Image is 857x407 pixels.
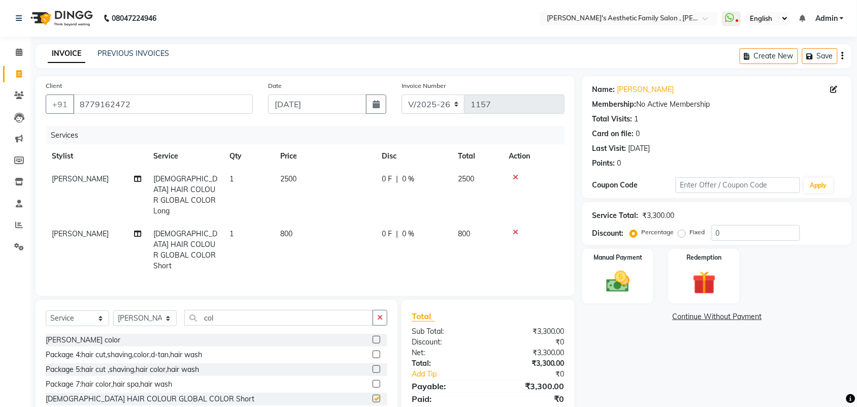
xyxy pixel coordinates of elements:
[46,379,172,390] div: Package 7:hair color,hair spa,hair wash
[26,4,95,33] img: logo
[73,95,253,114] input: Search by Name/Mobile/Email/Code
[643,210,675,221] div: ₹3,300.00
[382,174,392,184] span: 0 F
[685,268,723,297] img: _gift.svg
[592,84,615,95] div: Name:
[636,129,640,139] div: 0
[592,99,637,110] div: Membership:
[402,81,446,90] label: Invoice Number
[815,13,838,24] span: Admin
[687,253,722,262] label: Redemption
[396,229,398,239] span: |
[47,126,572,145] div: Services
[376,145,452,168] th: Disc
[488,358,572,369] div: ₹3,300.00
[46,335,120,346] div: [PERSON_NAME] color
[594,253,642,262] label: Manual Payment
[382,229,392,239] span: 0 F
[488,326,572,337] div: ₹3,300.00
[488,380,572,392] div: ₹3,300.00
[642,228,674,237] label: Percentage
[404,348,488,358] div: Net:
[635,114,639,124] div: 1
[592,180,676,191] div: Coupon Code
[488,337,572,348] div: ₹0
[46,81,62,90] label: Client
[402,174,414,184] span: 0 %
[488,393,572,405] div: ₹0
[404,337,488,348] div: Discount:
[452,145,503,168] th: Total
[396,174,398,184] span: |
[46,364,199,375] div: Package 5:hair cut ,shaving,hair color,hair wash
[46,394,254,404] div: [DEMOGRAPHIC_DATA] HAIR COLOUR GLOBAL COLOR Short
[592,99,842,110] div: No Active Membership
[229,174,234,183] span: 1
[48,45,85,63] a: INVOICE
[52,174,109,183] span: [PERSON_NAME]
[46,350,202,360] div: Package 4:hair cut,shaving,color,d-tan,hair wash
[404,380,488,392] div: Payable:
[402,229,414,239] span: 0 %
[46,145,147,168] th: Stylist
[404,326,488,337] div: Sub Total:
[404,393,488,405] div: Paid:
[229,229,234,238] span: 1
[274,145,376,168] th: Price
[592,210,639,221] div: Service Total:
[690,228,705,237] label: Fixed
[412,311,435,322] span: Total
[184,310,373,326] input: Search or Scan
[592,129,634,139] div: Card on file:
[592,158,615,169] div: Points:
[404,369,502,380] a: Add Tip
[280,174,296,183] span: 2500
[599,268,637,295] img: _cash.svg
[617,84,674,95] a: [PERSON_NAME]
[52,229,109,238] span: [PERSON_NAME]
[584,311,850,322] a: Continue Without Payment
[147,145,223,168] th: Service
[676,177,800,193] input: Enter Offer / Coupon Code
[458,174,474,183] span: 2500
[268,81,282,90] label: Date
[802,48,838,64] button: Save
[502,369,572,380] div: ₹0
[404,358,488,369] div: Total:
[629,143,650,154] div: [DATE]
[153,229,217,270] span: [DEMOGRAPHIC_DATA] HAIR COLOUR GLOBAL COLOR Short
[458,229,470,238] span: 800
[153,174,217,215] span: [DEMOGRAPHIC_DATA] HAIR COLOUR GLOBAL COLOR Long
[223,145,274,168] th: Qty
[112,4,156,33] b: 08047224946
[592,228,624,239] div: Discount:
[97,49,169,58] a: PREVIOUS INVOICES
[740,48,798,64] button: Create New
[592,143,627,154] div: Last Visit:
[592,114,633,124] div: Total Visits:
[280,229,292,238] span: 800
[46,95,74,114] button: +91
[804,178,833,193] button: Apply
[503,145,565,168] th: Action
[617,158,621,169] div: 0
[488,348,572,358] div: ₹3,300.00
